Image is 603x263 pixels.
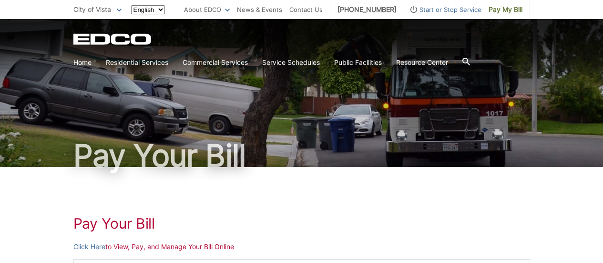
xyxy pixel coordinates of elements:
[334,57,382,68] a: Public Facilities
[237,4,282,15] a: News & Events
[73,33,153,45] a: EDCD logo. Return to the homepage.
[489,4,522,15] span: Pay My Bill
[262,57,320,68] a: Service Schedules
[73,57,92,68] a: Home
[289,4,323,15] a: Contact Us
[73,215,530,232] h1: Pay Your Bill
[396,57,448,68] a: Resource Center
[73,5,111,13] span: City of Vista
[131,5,165,14] select: Select a language
[73,140,530,171] h1: Pay Your Bill
[106,57,168,68] a: Residential Services
[184,4,230,15] a: About EDCO
[73,242,530,252] p: to View, Pay, and Manage Your Bill Online
[73,242,105,252] a: Click Here
[183,57,248,68] a: Commercial Services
